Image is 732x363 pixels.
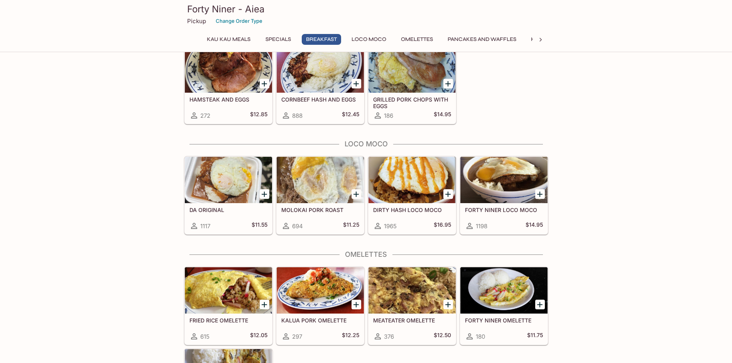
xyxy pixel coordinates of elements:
[203,34,255,45] button: Kau Kau Meals
[397,34,437,45] button: Omelettes
[342,332,359,341] h5: $12.25
[352,300,361,309] button: Add KALUA PORK OMELETTE
[281,207,359,213] h5: MOLOKAI PORK ROAST
[302,34,341,45] button: Breakfast
[476,333,485,340] span: 180
[527,34,622,45] button: Hawaiian Style French Toast
[465,317,543,324] h5: FORTY NINER OMELETTE
[292,333,302,340] span: 297
[535,300,545,309] button: Add FORTY NINER OMELETTE
[465,207,543,213] h5: FORTY NINER LOCO MOCO
[276,46,364,124] a: CORNBEEF HASH AND EGGS888$12.45
[352,189,361,199] button: Add MOLOKAI PORK ROAST
[526,221,543,231] h5: $14.95
[260,189,269,199] button: Add DA ORIGINAL
[184,250,548,259] h4: Omelettes
[368,156,456,234] a: DIRTY HASH LOCO MOCO1965$16.95
[187,3,545,15] h3: Forty Niner - Aiea
[443,34,521,45] button: Pancakes and Waffles
[434,332,451,341] h5: $12.50
[184,156,272,234] a: DA ORIGINAL1117$11.55
[368,267,456,345] a: MEATEATER OMELETTE376$12.50
[384,222,397,230] span: 1965
[342,111,359,120] h5: $12.45
[276,267,364,345] a: KALUA PORK OMELETTE297$12.25
[369,267,456,314] div: MEATEATER OMELETTE
[369,46,456,93] div: GRILLED PORK CHOPS WITH EGGS
[187,17,206,25] p: Pickup
[535,189,545,199] button: Add FORTY NINER LOCO MOCO
[189,96,267,103] h5: HAMSTEAK AND EGGS
[250,332,267,341] h5: $12.05
[260,79,269,88] button: Add HAMSTEAK AND EGGS
[260,300,269,309] button: Add FRIED RICE OMELETTE
[373,96,451,109] h5: GRILLED PORK CHOPS WITH EGGS
[200,333,210,340] span: 615
[184,267,272,345] a: FRIED RICE OMELETTE615$12.05
[373,207,451,213] h5: DIRTY HASH LOCO MOCO
[460,267,548,314] div: FORTY NINER OMELETTE
[184,140,548,148] h4: Loco Moco
[460,156,548,234] a: FORTY NINER LOCO MOCO1198$14.95
[185,46,272,93] div: HAMSTEAK AND EGGS
[250,111,267,120] h5: $12.85
[527,332,543,341] h5: $11.75
[189,317,267,324] h5: FRIED RICE OMELETTE
[368,46,456,124] a: GRILLED PORK CHOPS WITH EGGS186$14.95
[384,333,394,340] span: 376
[373,317,451,324] h5: MEATEATER OMELETTE
[347,34,391,45] button: Loco Moco
[292,222,303,230] span: 694
[460,267,548,345] a: FORTY NINER OMELETTE180$11.75
[252,221,267,231] h5: $11.55
[185,157,272,203] div: DA ORIGINAL
[277,46,364,93] div: CORNBEEF HASH AND EGGS
[185,267,272,314] div: FRIED RICE OMELETTE
[189,207,267,213] h5: DA ORIGINAL
[276,156,364,234] a: MOLOKAI PORK ROAST694$11.25
[343,221,359,231] h5: $11.25
[443,189,453,199] button: Add DIRTY HASH LOCO MOCO
[476,222,487,230] span: 1198
[460,157,548,203] div: FORTY NINER LOCO MOCO
[443,79,453,88] button: Add GRILLED PORK CHOPS WITH EGGS
[443,300,453,309] button: Add MEATEATER OMELETTE
[277,267,364,314] div: KALUA PORK OMELETTE
[369,157,456,203] div: DIRTY HASH LOCO MOCO
[200,112,210,119] span: 272
[281,96,359,103] h5: CORNBEEF HASH AND EGGS
[212,15,266,27] button: Change Order Type
[281,317,359,324] h5: KALUA PORK OMELETTE
[292,112,303,119] span: 888
[434,221,451,231] h5: $16.95
[352,79,361,88] button: Add CORNBEEF HASH AND EGGS
[200,222,210,230] span: 1117
[261,34,296,45] button: Specials
[277,157,364,203] div: MOLOKAI PORK ROAST
[384,112,393,119] span: 186
[184,46,272,124] a: HAMSTEAK AND EGGS272$12.85
[434,111,451,120] h5: $14.95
